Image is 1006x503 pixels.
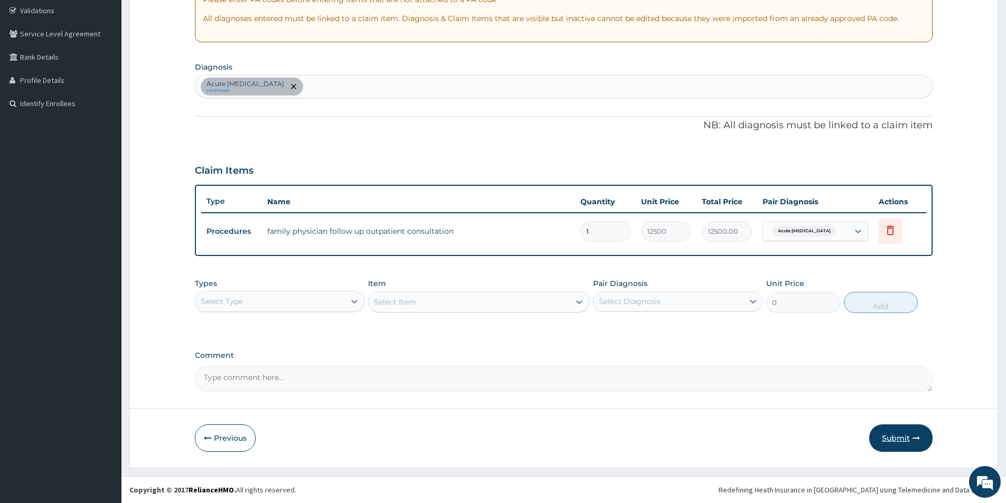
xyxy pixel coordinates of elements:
[195,62,232,72] label: Diagnosis
[289,82,298,91] span: remove selection option
[757,191,873,212] th: Pair Diagnosis
[869,424,933,452] button: Submit
[195,424,256,452] button: Previous
[262,221,575,242] td: family physician follow up outpatient consultation
[201,222,262,241] td: Procedures
[368,278,386,289] label: Item
[5,288,201,325] textarea: Type your message and hit 'Enter'
[55,59,177,73] div: Chat with us now
[593,278,647,289] label: Pair Diagnosis
[873,191,926,212] th: Actions
[195,279,217,288] label: Types
[206,80,284,88] p: Acute [MEDICAL_DATA]
[61,133,146,240] span: We're online!
[195,351,933,360] label: Comment
[189,485,234,495] a: RelianceHMO
[173,5,199,31] div: Minimize live chat window
[129,485,236,495] strong: Copyright © 2017 .
[195,165,253,177] h3: Claim Items
[575,191,636,212] th: Quantity
[201,192,262,211] th: Type
[697,191,757,212] th: Total Price
[766,278,804,289] label: Unit Price
[636,191,697,212] th: Unit Price
[599,296,661,307] div: Select Diagnosis
[121,476,1006,503] footer: All rights reserved.
[203,13,925,24] p: All diagnoses entered must be linked to a claim item. Diagnosis & Claim Items that are visible bu...
[206,88,284,93] small: confirmed
[20,53,43,79] img: d_794563401_company_1708531726252_794563401
[201,296,243,307] div: Select Type
[262,191,575,212] th: Name
[195,119,933,132] p: NB: All diagnosis must be linked to a claim item
[844,292,918,313] button: Add
[773,226,836,236] span: Acute [MEDICAL_DATA]
[719,485,998,495] div: Redefining Heath Insurance in [GEOGRAPHIC_DATA] using Telemedicine and Data Science!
